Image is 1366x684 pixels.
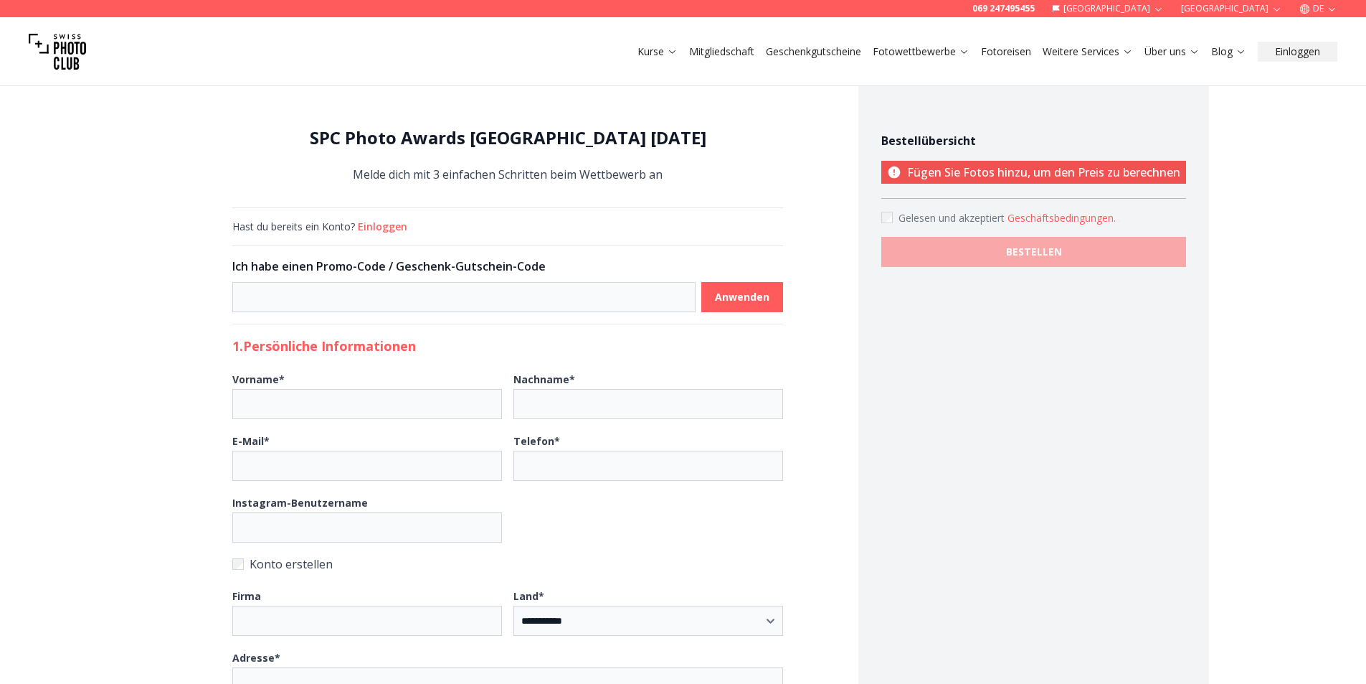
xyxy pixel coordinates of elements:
a: Kurse [637,44,678,59]
h3: Ich habe einen Promo-Code / Geschenk-Gutschein-Code [232,258,783,275]
button: Fotoreisen [975,42,1037,62]
a: Fotoreisen [981,44,1031,59]
b: BESTELLEN [1006,245,1062,259]
b: Nachname * [513,373,575,386]
button: Mitgliedschaft [683,42,760,62]
b: E-Mail * [232,434,270,448]
b: Instagram-Benutzername [232,496,368,510]
button: Fotowettbewerbe [867,42,975,62]
p: Fügen Sie Fotos hinzu, um den Preis zu berechnen [881,161,1186,184]
a: Über uns [1144,44,1200,59]
button: Einloggen [1258,42,1337,62]
a: Fotowettbewerbe [873,44,969,59]
a: 069 247495455 [972,3,1035,14]
b: Telefon * [513,434,560,448]
input: Telefon* [513,451,783,481]
label: Konto erstellen [232,554,783,574]
input: Konto erstellen [232,558,244,570]
select: Land* [513,606,783,636]
input: Instagram-Benutzername [232,512,502,543]
button: Über uns [1139,42,1205,62]
input: Nachname* [513,389,783,419]
a: Weitere Services [1043,44,1133,59]
b: Adresse * [232,651,280,665]
img: Swiss photo club [29,23,86,80]
button: Einloggen [358,220,407,234]
b: Vorname * [232,373,285,386]
input: Firma [232,606,502,636]
h2: 1. Persönliche Informationen [232,336,783,356]
a: Geschenkgutscheine [766,44,861,59]
b: Land * [513,589,544,603]
span: Gelesen und akzeptiert [898,211,1007,225]
input: E-Mail* [232,451,502,481]
input: Vorname* [232,389,502,419]
input: Accept terms [881,212,893,223]
button: Accept termsGelesen und akzeptiert [1007,211,1116,225]
h4: Bestellübersicht [881,132,1186,149]
button: Kurse [632,42,683,62]
button: Anwenden [701,282,783,312]
h1: SPC Photo Awards [GEOGRAPHIC_DATA] [DATE] [232,126,783,149]
a: Blog [1211,44,1246,59]
button: Blog [1205,42,1252,62]
button: Weitere Services [1037,42,1139,62]
b: Anwenden [715,290,769,304]
a: Mitgliedschaft [689,44,754,59]
div: Melde dich mit 3 einfachen Schritten beim Wettbewerb an [232,126,783,184]
button: Geschenkgutscheine [760,42,867,62]
div: Hast du bereits ein Konto? [232,220,783,234]
button: BESTELLEN [881,237,1186,267]
b: Firma [232,589,261,603]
